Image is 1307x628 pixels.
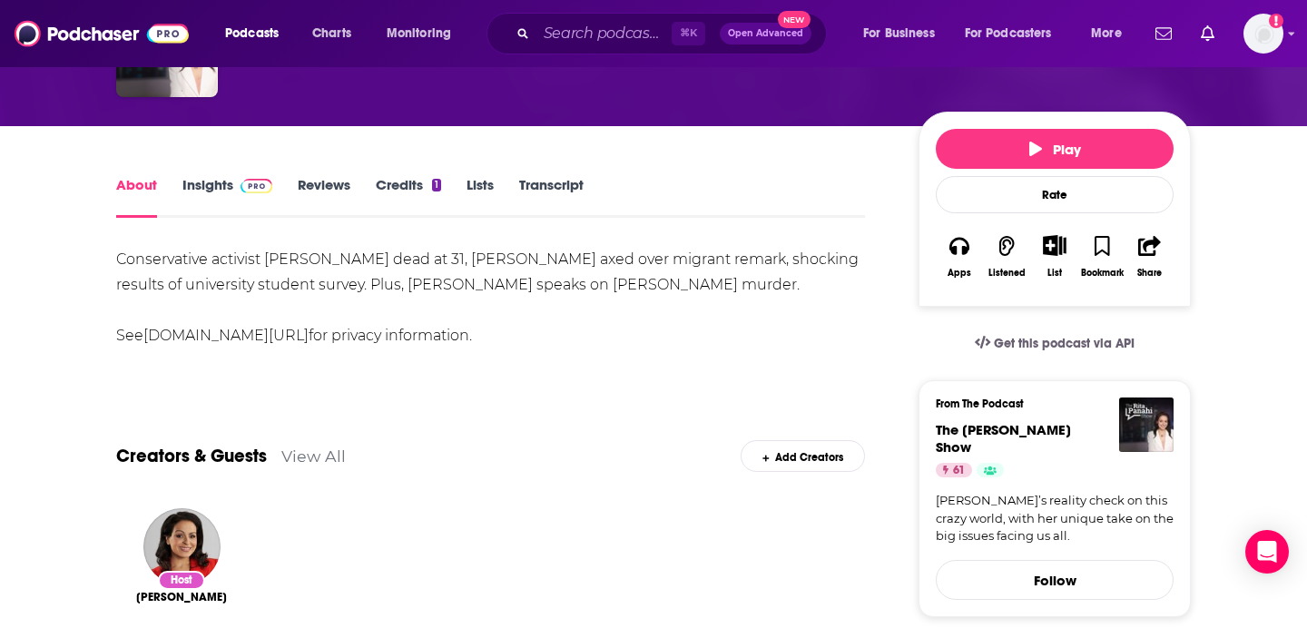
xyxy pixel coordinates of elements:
span: Podcasts [225,21,279,46]
span: Charts [312,21,351,46]
span: Logged in as FIREPodchaser25 [1243,14,1283,54]
a: Creators & Guests [116,445,267,467]
a: 61 [936,463,972,477]
button: Show More Button [1036,235,1073,255]
img: Rita Panahi [143,508,221,585]
a: Lists [467,176,494,218]
span: Play [1029,141,1081,158]
div: Add Creators [741,440,865,472]
span: The [PERSON_NAME] Show [936,421,1071,456]
button: open menu [1078,19,1145,48]
button: Open AdvancedNew [720,23,811,44]
span: For Business [863,21,935,46]
h3: From The Podcast [936,397,1159,410]
div: Listened [988,268,1026,279]
button: Show profile menu [1243,14,1283,54]
div: Conservative activist [PERSON_NAME] dead at 31, [PERSON_NAME] axed over migrant remark, shocking ... [116,247,865,348]
div: Show More ButtonList [1031,223,1078,289]
div: Open Intercom Messenger [1245,530,1289,574]
div: Bookmark [1081,268,1124,279]
button: open menu [850,19,958,48]
div: Apps [948,268,971,279]
a: Get this podcast via API [960,321,1149,366]
a: View All [281,446,346,466]
span: Get this podcast via API [994,336,1135,351]
button: Listened [983,223,1030,289]
a: Credits1 [376,176,441,218]
span: ⌘ K [672,22,705,45]
input: Search podcasts, credits, & more... [536,19,672,48]
button: Play [936,129,1174,169]
button: Apps [936,223,983,289]
img: The Rita Panahi Show [1119,397,1174,452]
img: User Profile [1243,14,1283,54]
div: Host [158,571,205,590]
a: Show notifications dropdown [1148,18,1179,49]
a: The Rita Panahi Show [936,421,1071,456]
button: open menu [374,19,475,48]
button: Share [1126,223,1174,289]
a: Show notifications dropdown [1194,18,1222,49]
span: Monitoring [387,21,451,46]
div: Share [1137,268,1162,279]
img: Podchaser Pro [241,179,272,193]
a: Reviews [298,176,350,218]
span: More [1091,21,1122,46]
a: InsightsPodchaser Pro [182,176,272,218]
div: List [1047,267,1062,279]
span: For Podcasters [965,21,1052,46]
button: Bookmark [1078,223,1125,289]
a: [PERSON_NAME]’s reality check on this crazy world, with her unique take on the big issues facing ... [936,492,1174,545]
span: Open Advanced [728,29,803,38]
button: open menu [212,19,302,48]
a: Transcript [519,176,584,218]
a: Rita Panahi [136,590,227,604]
svg: Add a profile image [1269,14,1283,28]
div: 1 [432,179,441,191]
button: open menu [953,19,1078,48]
span: [PERSON_NAME] [136,590,227,604]
div: Rate [936,176,1174,213]
div: Search podcasts, credits, & more... [504,13,844,54]
span: 61 [953,462,965,480]
span: New [778,11,811,28]
a: Charts [300,19,362,48]
a: [DOMAIN_NAME][URL] [143,327,309,344]
a: About [116,176,157,218]
img: Podchaser - Follow, Share and Rate Podcasts [15,16,189,51]
button: Follow [936,560,1174,600]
